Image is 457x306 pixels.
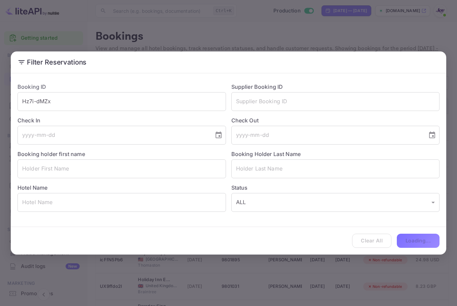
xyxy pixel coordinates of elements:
[231,126,423,145] input: yyyy-mm-dd
[17,126,209,145] input: yyyy-mm-dd
[212,128,225,142] button: Choose date
[17,151,85,157] label: Booking holder first name
[231,159,440,178] input: Holder Last Name
[231,193,440,212] div: ALL
[231,184,440,192] label: Status
[231,92,440,111] input: Supplier Booking ID
[231,151,301,157] label: Booking Holder Last Name
[11,51,446,73] h2: Filter Reservations
[17,92,226,111] input: Booking ID
[425,128,439,142] button: Choose date
[17,83,46,90] label: Booking ID
[17,184,48,191] label: Hotel Name
[17,116,226,124] label: Check In
[231,83,283,90] label: Supplier Booking ID
[17,159,226,178] input: Holder First Name
[17,193,226,212] input: Hotel Name
[231,116,440,124] label: Check Out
